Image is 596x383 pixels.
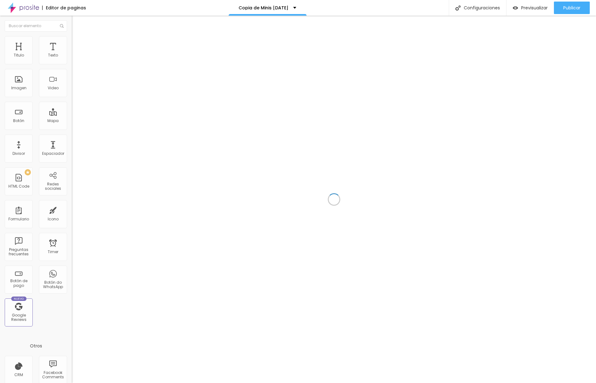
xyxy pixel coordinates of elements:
div: HTML Code [8,184,29,189]
div: Imagen [11,86,27,90]
div: Redes sociales [41,182,65,191]
div: Google Reviews [6,313,31,322]
div: Preguntas frecuentes [6,248,31,257]
span: Previsualizar [521,5,548,10]
div: Formulario [8,217,29,221]
p: Copia de Minis [DATE] [239,6,288,10]
span: Publicar [563,5,580,10]
div: Timer [48,250,58,254]
div: CRM [14,373,23,377]
div: Botón do WhatsApp [41,280,65,289]
div: Video [48,86,59,90]
button: Previsualizar [506,2,554,14]
div: Espaciador [42,151,64,156]
img: view-1.svg [513,5,518,11]
div: Editor de paginas [42,6,86,10]
div: Facebook Comments [41,371,65,380]
div: Nuevo [11,297,27,301]
div: Botón [13,119,24,123]
div: Icono [48,217,59,221]
div: Divisor [12,151,25,156]
input: Buscar elemento [5,20,67,32]
div: Texto [48,53,58,57]
img: Icone [455,5,461,11]
div: Botón de pago [6,279,31,288]
div: Titulo [14,53,24,57]
button: Publicar [554,2,590,14]
img: Icone [60,24,64,28]
div: Mapa [47,119,59,123]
